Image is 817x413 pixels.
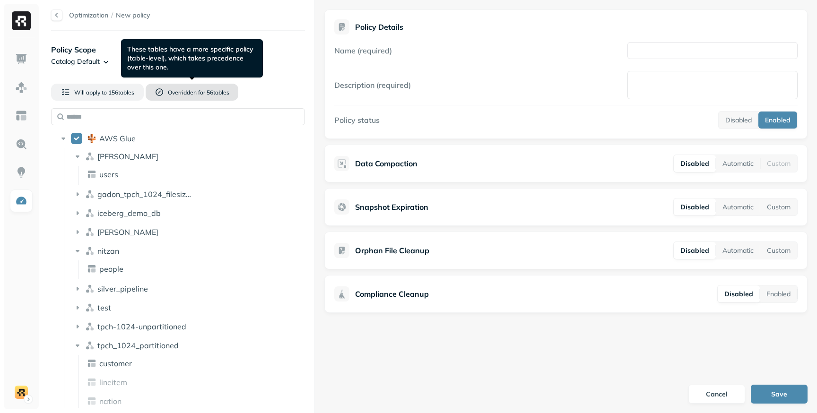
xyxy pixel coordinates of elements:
span: gadon_tpch_1024_filesizes_test [97,189,211,199]
p: people [99,264,123,274]
div: [PERSON_NAME] [69,149,298,164]
button: Save [751,385,808,404]
span: 156 table s [107,89,134,96]
div: test [69,300,298,315]
img: Dashboard [15,53,27,65]
p: iceberg_demo_db [97,208,161,218]
p: lineitem [99,378,127,387]
label: Policy status [334,115,380,125]
span: [PERSON_NAME] [97,152,158,161]
p: users [99,170,118,179]
p: Data Compaction [355,158,417,169]
img: Insights [15,166,27,179]
img: Query Explorer [15,138,27,150]
p: Optimization [69,11,108,20]
p: nation [99,396,122,406]
button: Disabled [719,112,758,129]
p: Compliance Cleanup [355,288,429,300]
img: Assets [15,81,27,94]
p: test [97,303,111,312]
div: lineitem [83,375,296,390]
div: [PERSON_NAME] [69,224,298,240]
div: iceberg_demo_db [69,206,298,221]
div: gadon_tpch_1024_filesizes_test [69,187,298,202]
span: [PERSON_NAME] [97,227,158,237]
div: nitzan [69,243,298,258]
div: These tables have a more specific policy (table-level), which takes precedence over this one. [121,39,263,77]
button: Will apply to 156tables [51,84,144,101]
p: AWS Glue [99,134,136,143]
button: Custom [760,242,797,259]
p: Policy Details [355,22,403,32]
span: Will apply to [74,89,107,96]
p: tpch_1024_partitioned [97,341,179,350]
div: nation [83,394,296,409]
div: people [83,261,296,276]
div: silver_pipeline [69,281,298,296]
p: customer [99,359,132,368]
div: users [83,167,296,182]
button: Automatic [716,155,760,172]
img: Asset Explorer [15,110,27,122]
button: Automatic [716,198,760,215]
p: nitzan [97,246,119,256]
button: Disabled [674,242,716,259]
p: Catalog Default [51,57,100,66]
button: AWS Glue [71,133,82,144]
img: Optimization [15,195,27,207]
button: Disabled [718,285,760,302]
p: silver_pipeline [97,284,148,293]
span: Overridden for [168,89,205,96]
p: lee [97,227,158,237]
button: Automatic [716,242,760,259]
div: tpch_1024_partitioned [69,338,298,353]
button: Overridden for 56tables [146,84,238,101]
span: New policy [116,11,150,20]
button: Enabled [758,112,797,129]
div: tpch-1024-unpartitioned [69,319,298,334]
p: dean [97,152,158,161]
button: Cancel [688,385,745,404]
label: Description (required) [334,80,411,90]
p: / [111,11,113,20]
div: AWS GlueAWS Glue [55,131,301,146]
button: Enabled [760,285,797,302]
img: demo [15,386,28,399]
span: 56 table s [205,89,229,96]
p: gadon_tpch_1024_filesizes_test [97,189,192,199]
img: Ryft [12,11,31,30]
p: Orphan File Cleanup [355,245,429,256]
div: customer [83,356,296,371]
button: Custom [760,198,797,215]
nav: breadcrumb [69,11,150,20]
button: Disabled [674,198,716,215]
label: Name (required) [334,46,392,55]
p: Snapshot Expiration [355,201,428,213]
p: Policy Scope [51,44,305,55]
button: Disabled [674,155,716,172]
p: tpch-1024-unpartitioned [97,322,186,331]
